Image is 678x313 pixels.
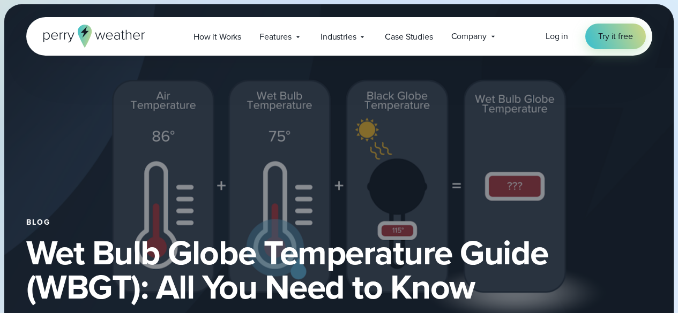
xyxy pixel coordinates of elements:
h1: Wet Bulb Globe Temperature Guide (WBGT): All You Need to Know [26,235,652,304]
span: Case Studies [385,30,433,43]
div: Blog [26,218,652,227]
span: How it Works [193,30,241,43]
span: Industries [321,30,356,43]
a: Log in [546,30,568,43]
span: Company [451,30,487,43]
span: Try it free [598,30,632,43]
a: How it Works [184,26,250,48]
a: Try it free [585,24,645,49]
span: Features [259,30,292,43]
span: Log in [546,30,568,42]
a: Case Studies [376,26,442,48]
